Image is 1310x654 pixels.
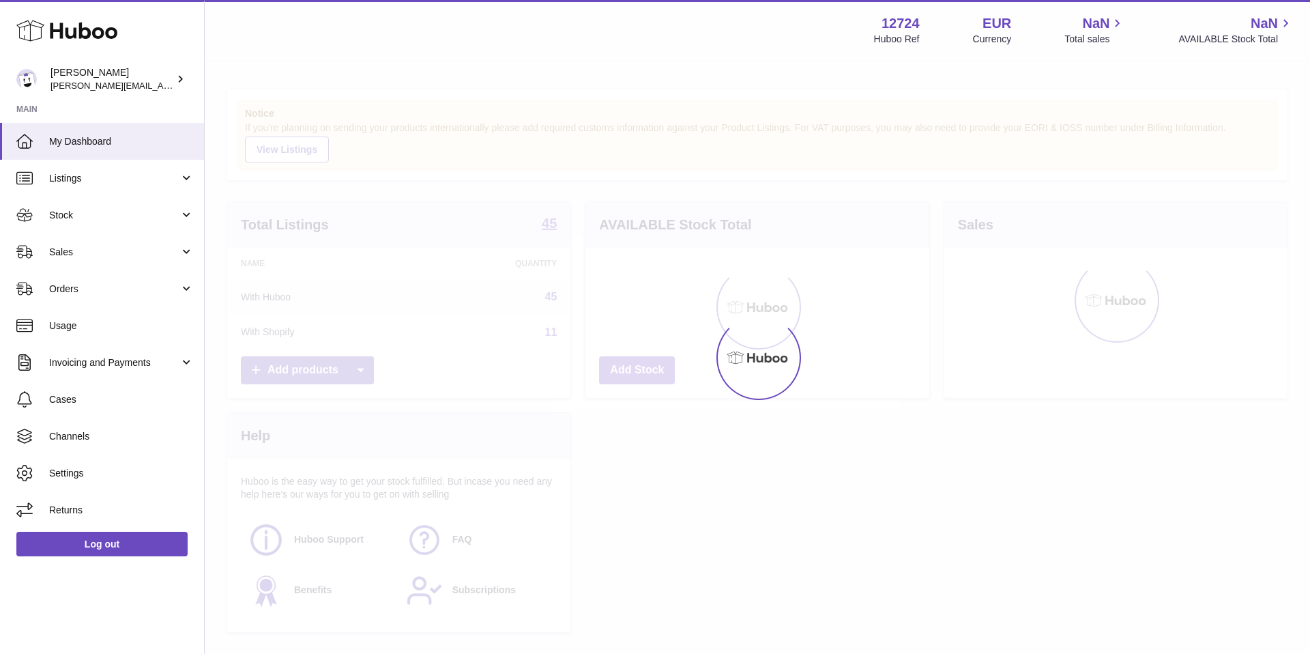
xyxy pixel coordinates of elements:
span: NaN [1251,14,1278,33]
div: Currency [973,33,1012,46]
span: NaN [1082,14,1109,33]
div: [PERSON_NAME] [50,66,173,92]
span: My Dashboard [49,135,194,148]
img: sebastian@ffern.co [16,69,37,89]
a: NaN AVAILABLE Stock Total [1178,14,1294,46]
strong: 12724 [882,14,920,33]
span: Invoicing and Payments [49,356,179,369]
span: Returns [49,504,194,517]
span: Sales [49,246,179,259]
span: Orders [49,283,179,296]
strong: EUR [982,14,1011,33]
span: Channels [49,430,194,443]
span: Stock [49,209,179,222]
span: Settings [49,467,194,480]
span: Usage [49,319,194,332]
a: NaN Total sales [1064,14,1125,46]
span: Cases [49,393,194,406]
span: Listings [49,172,179,185]
div: Huboo Ref [874,33,920,46]
span: [PERSON_NAME][EMAIL_ADDRESS][DOMAIN_NAME] [50,80,274,91]
span: Total sales [1064,33,1125,46]
span: AVAILABLE Stock Total [1178,33,1294,46]
a: Log out [16,532,188,556]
